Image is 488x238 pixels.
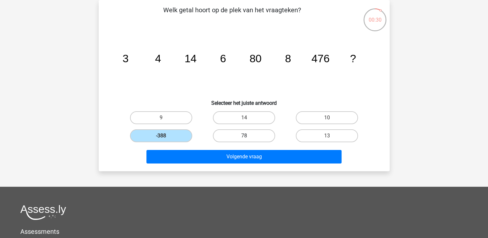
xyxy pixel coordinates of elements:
[296,111,358,124] label: 10
[130,129,192,142] label: -388
[155,53,161,64] tspan: 4
[220,53,226,64] tspan: 6
[184,53,196,64] tspan: 14
[311,53,329,64] tspan: 476
[249,53,261,64] tspan: 80
[146,150,342,164] button: Volgende vraag
[109,5,355,25] p: Welk getal hoort op de plek van het vraagteken?
[109,95,379,106] h6: Selecteer het juiste antwoord
[350,53,356,64] tspan: ?
[130,111,192,124] label: 9
[213,111,275,124] label: 14
[285,53,291,64] tspan: 8
[20,228,468,235] h5: Assessments
[122,53,128,64] tspan: 3
[363,8,387,24] div: 00:30
[296,129,358,142] label: 13
[213,129,275,142] label: 78
[20,205,66,220] img: Assessly logo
